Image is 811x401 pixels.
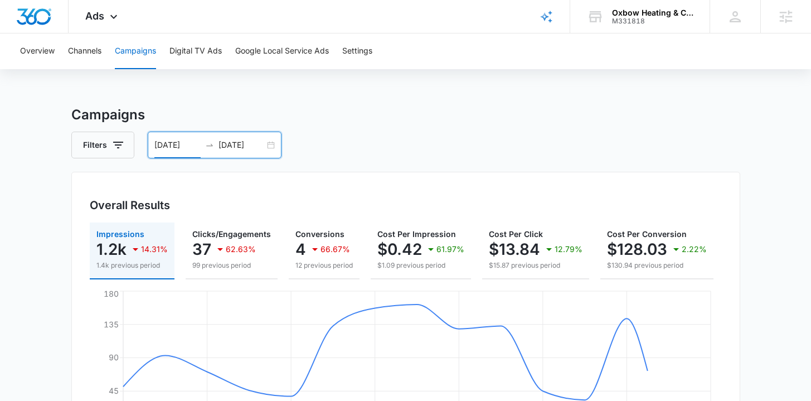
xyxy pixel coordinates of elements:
[682,245,707,253] p: 2.22%
[555,245,582,253] p: 12.79%
[115,33,156,69] button: Campaigns
[141,245,168,253] p: 14.31%
[218,139,265,151] input: End date
[109,386,119,395] tspan: 45
[104,289,119,298] tspan: 180
[235,33,329,69] button: Google Local Service Ads
[109,352,119,362] tspan: 90
[85,10,104,22] span: Ads
[295,260,353,270] p: 12 previous period
[205,141,214,149] span: to
[205,141,214,149] span: swap-right
[489,229,543,239] span: Cost Per Click
[320,245,350,253] p: 66.67%
[607,260,707,270] p: $130.94 previous period
[377,240,422,258] p: $0.42
[295,229,344,239] span: Conversions
[377,260,464,270] p: $1.09 previous period
[68,33,101,69] button: Channels
[226,245,256,253] p: 62.63%
[96,260,168,270] p: 1.4k previous period
[612,17,693,25] div: account id
[436,245,464,253] p: 61.97%
[192,229,271,239] span: Clicks/Engagements
[90,197,170,214] h3: Overall Results
[377,229,456,239] span: Cost Per Impression
[342,33,372,69] button: Settings
[169,33,222,69] button: Digital TV Ads
[489,260,582,270] p: $15.87 previous period
[295,240,306,258] p: 4
[96,240,127,258] p: 1.2k
[71,105,740,125] h3: Campaigns
[612,8,693,17] div: account name
[96,229,144,239] span: Impressions
[489,240,540,258] p: $13.84
[104,320,119,329] tspan: 135
[20,33,55,69] button: Overview
[71,132,134,158] button: Filters
[607,229,687,239] span: Cost Per Conversion
[154,139,201,151] input: Start date
[192,240,211,258] p: 37
[607,240,667,258] p: $128.03
[192,260,271,270] p: 99 previous period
